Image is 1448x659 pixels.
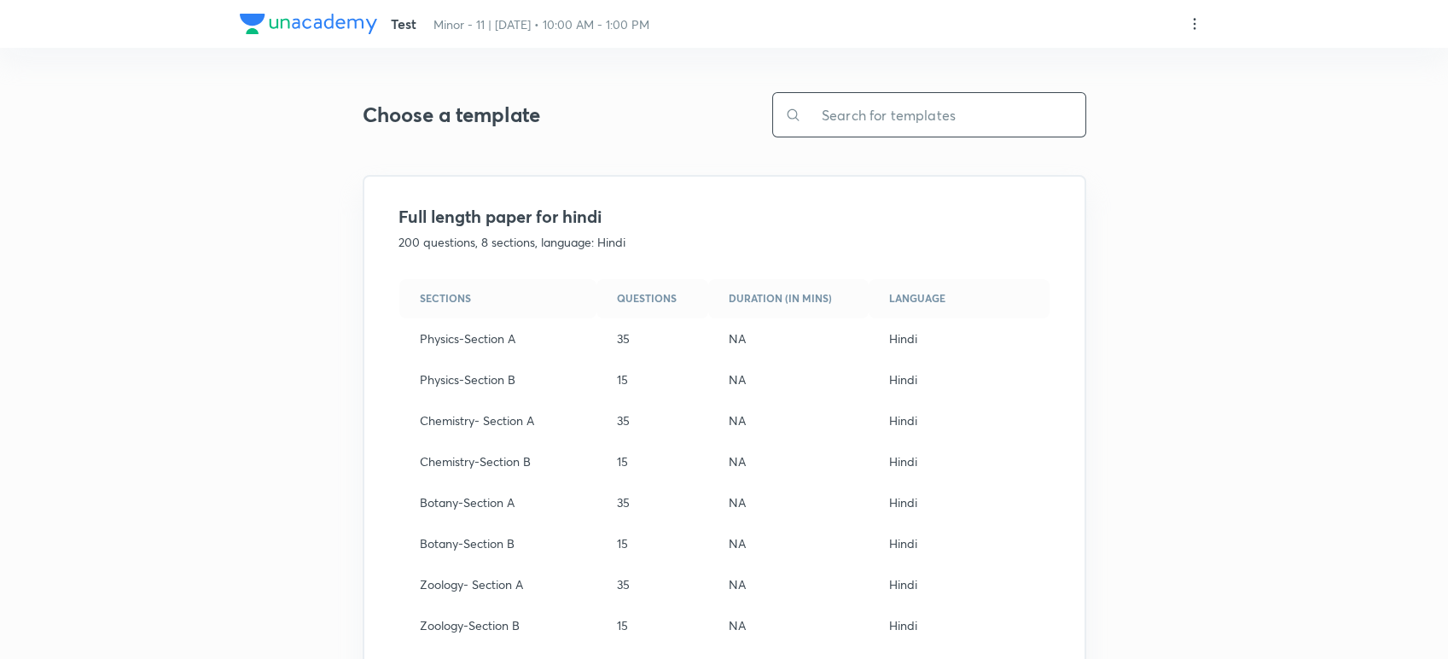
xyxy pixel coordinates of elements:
td: Hindi [869,605,1050,646]
td: Hindi [869,441,1050,482]
td: NA [708,400,869,441]
td: NA [708,359,869,400]
td: Zoology- Section A [399,564,597,605]
th: Sections [399,279,597,318]
td: Chemistry-Section B [399,441,597,482]
td: NA [708,441,869,482]
td: Hindi [869,359,1050,400]
td: 35 [596,482,707,523]
td: 35 [596,400,707,441]
td: Botany-Section B [399,523,597,564]
p: 200 questions, 8 sections, language: Hindi [398,233,1050,251]
h3: Choose a template [363,102,718,127]
td: NA [708,564,869,605]
td: NA [708,482,869,523]
img: Company Logo [240,14,377,34]
td: Physics-Section A [399,318,597,359]
th: Duration (in mins) [708,279,869,318]
h4: Full length paper for hindi [398,204,1050,230]
td: NA [708,318,869,359]
td: Zoology-Section B [399,605,597,646]
td: Hindi [869,482,1050,523]
th: Questions [596,279,707,318]
td: 35 [596,564,707,605]
td: Hindi [869,318,1050,359]
td: Botany-Section A [399,482,597,523]
td: 15 [596,441,707,482]
span: Test [391,15,416,32]
td: Hindi [869,400,1050,441]
td: Hindi [869,523,1050,564]
td: 15 [596,523,707,564]
td: Chemistry- Section A [399,400,597,441]
th: Language [869,279,1050,318]
span: Minor - 11 | [DATE] • 10:00 AM - 1:00 PM [433,16,649,32]
td: Hindi [869,564,1050,605]
td: Physics-Section B [399,359,597,400]
td: 15 [596,359,707,400]
td: NA [708,605,869,646]
input: Search for templates [801,93,1085,137]
td: NA [708,523,869,564]
td: 15 [596,605,707,646]
td: 35 [596,318,707,359]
